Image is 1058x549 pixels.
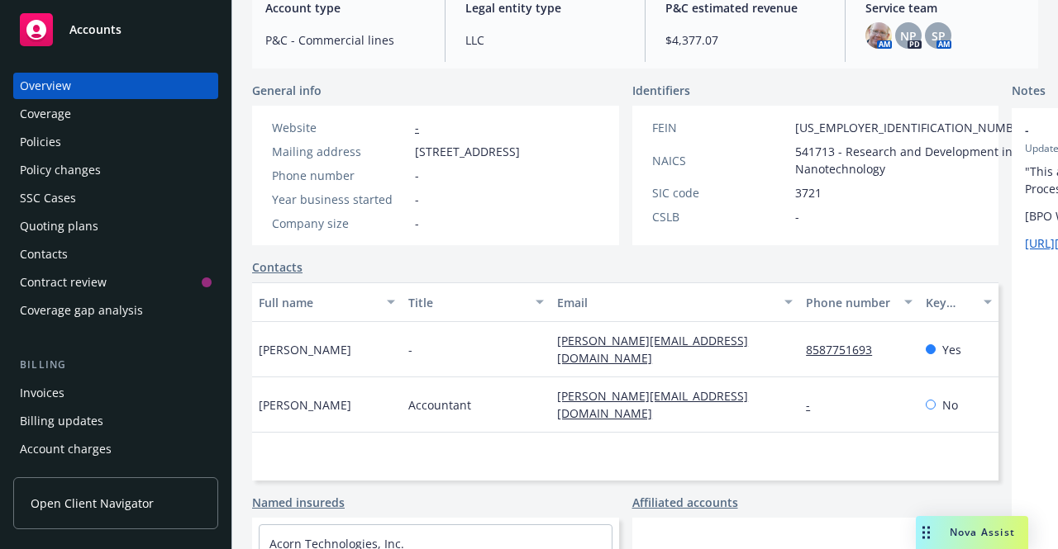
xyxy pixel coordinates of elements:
div: Title [408,294,527,311]
a: Account charges [13,436,218,462]
span: [STREET_ADDRESS] [415,143,520,160]
a: [PERSON_NAME][EMAIL_ADDRESS][DOMAIN_NAME] [557,333,748,366]
span: LLC [465,31,625,49]
button: Nova Assist [916,516,1028,549]
div: Website [272,119,408,136]
button: Title [402,282,551,322]
span: Nova Assist [950,525,1015,539]
a: Affiliated accounts [632,494,738,511]
a: [PERSON_NAME][EMAIL_ADDRESS][DOMAIN_NAME] [557,388,748,421]
a: Coverage gap analysis [13,297,218,324]
span: SP [932,27,946,45]
span: Open Client Navigator [31,495,154,512]
a: Quoting plans [13,213,218,239]
a: Overview [13,73,218,99]
div: Email [557,294,774,311]
span: Yes [942,341,961,358]
span: P&C - Commercial lines [265,31,425,49]
span: NP [900,27,917,45]
a: Contract review [13,269,218,296]
span: - [408,341,412,358]
a: SSC Cases [13,185,218,211]
div: Contacts [20,241,68,267]
div: Full name [259,294,377,311]
a: Contacts [252,258,303,276]
div: NAICS [652,152,789,169]
span: - [415,215,419,232]
button: Full name [252,282,402,322]
div: CSLB [652,208,789,225]
div: Company size [272,215,408,232]
div: FEIN [652,119,789,136]
div: Policy changes [20,157,101,183]
img: photo [865,22,892,49]
span: 3721 [795,184,822,201]
div: Billing [13,357,218,373]
a: Policies [13,129,218,155]
span: No [942,396,958,414]
div: Year business started [272,191,408,208]
a: 8587751693 [806,342,885,357]
div: Coverage gap analysis [20,297,143,324]
span: Notes [1012,82,1046,102]
div: Drag to move [916,516,936,549]
span: - [415,191,419,208]
span: General info [252,82,322,99]
a: - [415,120,419,135]
span: [PERSON_NAME] [259,341,351,358]
button: Phone number [799,282,918,322]
span: Accountant [408,396,471,414]
div: Invoices [20,380,64,406]
span: [PERSON_NAME] [259,396,351,414]
a: Named insureds [252,494,345,511]
div: Coverage [20,101,71,127]
div: Contract review [20,269,107,296]
a: Policy changes [13,157,218,183]
a: Billing updates [13,408,218,434]
div: Mailing address [272,143,408,160]
a: - [806,397,823,413]
div: Key contact [926,294,974,311]
span: [US_EMPLOYER_IDENTIFICATION_NUMBER] [795,119,1032,136]
span: - [795,208,799,225]
div: Policies [20,129,61,155]
div: Overview [20,73,71,99]
span: - [415,167,419,184]
span: Accounts [69,23,122,36]
div: SIC code [652,184,789,201]
button: Key contact [919,282,998,322]
div: Phone number [272,167,408,184]
a: Contacts [13,241,218,267]
button: Email [550,282,799,322]
span: 541713 - Research and Development in Nanotechnology [795,143,1032,177]
span: Identifiers [632,82,690,99]
div: Billing updates [20,408,103,434]
div: Phone number [806,294,894,311]
a: Accounts [13,7,218,53]
div: SSC Cases [20,185,76,211]
div: Quoting plans [20,213,98,239]
span: $4,377.07 [665,31,825,49]
div: Account charges [20,436,112,462]
a: Invoices [13,380,218,406]
a: Coverage [13,101,218,127]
